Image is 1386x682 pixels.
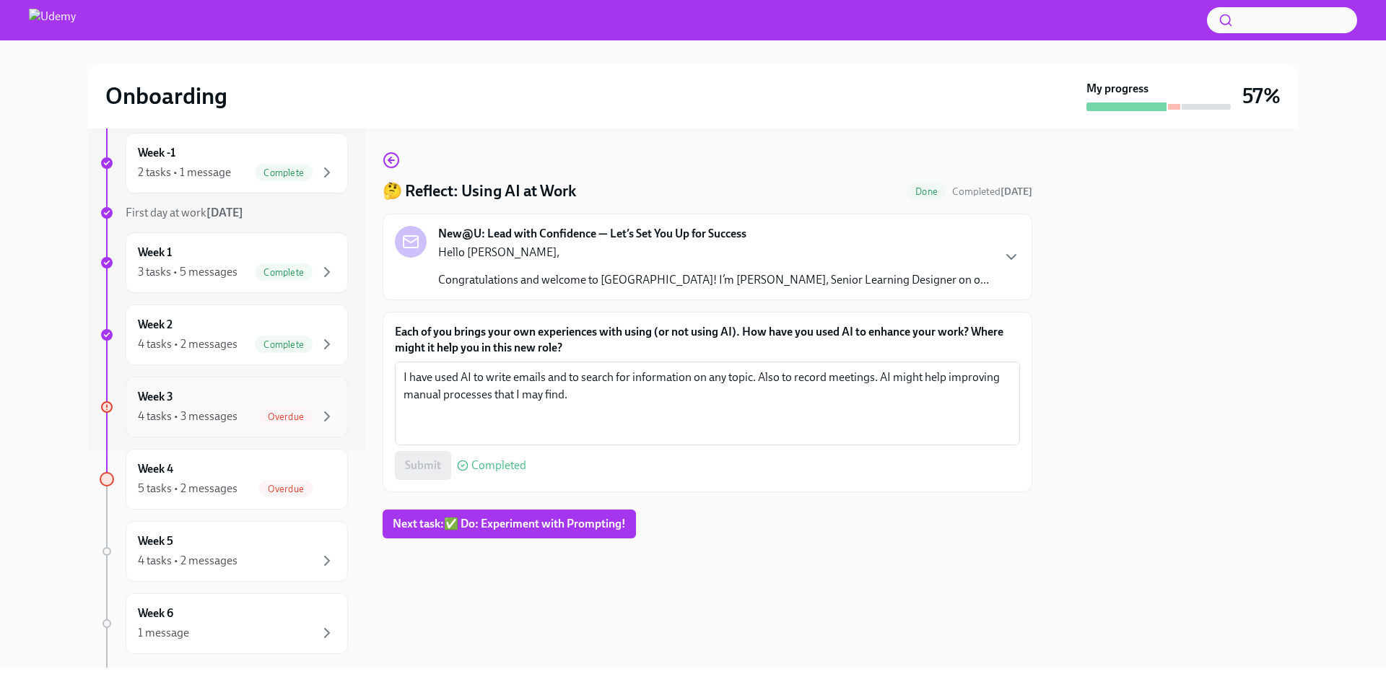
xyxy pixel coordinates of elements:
[206,206,243,219] strong: [DATE]
[126,666,243,680] span: Experience ends
[138,264,237,280] div: 3 tasks • 5 messages
[907,186,946,197] span: Done
[126,206,243,219] span: First day at work
[383,180,576,202] h4: 🤔 Reflect: Using AI at Work
[138,533,173,549] h6: Week 5
[105,82,227,110] h2: Onboarding
[100,377,348,437] a: Week 34 tasks • 3 messagesOverdue
[1086,81,1149,97] strong: My progress
[255,339,313,350] span: Complete
[438,272,989,288] p: Congratulations and welcome to [GEOGRAPHIC_DATA]! I’m [PERSON_NAME], Senior Learning Designer on ...
[138,625,189,641] div: 1 message
[138,145,175,161] h6: Week -1
[138,606,173,621] h6: Week 6
[100,521,348,582] a: Week 54 tasks • 2 messages
[383,510,636,538] button: Next task:✅ Do: Experiment with Prompting!
[255,167,313,178] span: Complete
[438,226,746,242] strong: New@U: Lead with Confidence — Let’s Set You Up for Success
[404,369,1011,438] textarea: I have used AI to write emails and to search for information on any topic. Also to record meeting...
[100,205,348,221] a: First day at work[DATE]
[100,305,348,365] a: Week 24 tasks • 2 messagesComplete
[259,411,313,422] span: Overdue
[100,133,348,193] a: Week -12 tasks • 1 messageComplete
[138,481,237,497] div: 5 tasks • 2 messages
[138,389,173,405] h6: Week 3
[952,185,1032,198] span: Completed
[138,408,237,424] div: 4 tasks • 3 messages
[29,9,76,32] img: Udemy
[100,449,348,510] a: Week 45 tasks • 2 messagesOverdue
[438,245,989,261] p: Hello [PERSON_NAME],
[138,553,237,569] div: 4 tasks • 2 messages
[395,324,1020,356] label: Each of you brings your own experiences with using (or not using AI). How have you used AI to enh...
[100,232,348,293] a: Week 13 tasks • 5 messagesComplete
[255,267,313,278] span: Complete
[138,245,172,261] h6: Week 1
[138,317,173,333] h6: Week 2
[206,666,243,680] strong: [DATE]
[1242,83,1281,109] h3: 57%
[138,461,173,477] h6: Week 4
[138,336,237,352] div: 4 tasks • 2 messages
[952,185,1032,198] span: October 1st, 2025 20:33
[138,165,231,180] div: 2 tasks • 1 message
[100,593,348,654] a: Week 61 message
[471,460,526,471] span: Completed
[259,484,313,494] span: Overdue
[393,517,626,531] span: Next task : ✅ Do: Experiment with Prompting!
[1001,185,1032,198] strong: [DATE]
